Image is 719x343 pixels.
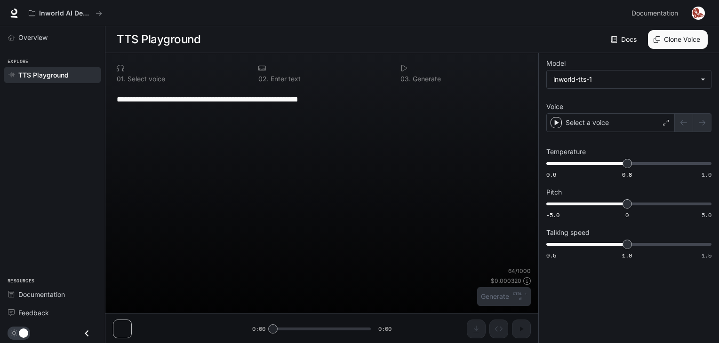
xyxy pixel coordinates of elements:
[546,229,590,236] p: Talking speed
[566,118,609,127] p: Select a voice
[39,9,92,17] p: Inworld AI Demos
[19,327,28,338] span: Dark mode toggle
[547,70,711,88] div: inworld-tts-1
[692,7,705,20] img: User avatar
[546,148,586,155] p: Temperature
[24,4,106,23] button: All workspaces
[269,76,301,82] p: Enter text
[648,30,708,49] button: Clone Voice
[546,211,559,219] span: -5.0
[4,286,101,303] a: Documentation
[546,103,563,110] p: Voice
[117,76,126,82] p: 0 1 .
[76,324,97,343] button: Close drawer
[508,267,531,275] p: 64 / 1000
[400,76,411,82] p: 0 3 .
[546,60,566,67] p: Model
[622,251,632,259] span: 1.0
[4,29,101,46] a: Overview
[18,308,49,318] span: Feedback
[411,76,441,82] p: Generate
[631,8,678,19] span: Documentation
[546,189,562,195] p: Pitch
[622,171,632,179] span: 0.8
[702,171,711,179] span: 1.0
[628,4,685,23] a: Documentation
[18,32,48,42] span: Overview
[4,67,101,83] a: TTS Playground
[702,251,711,259] span: 1.5
[702,211,711,219] span: 5.0
[258,76,269,82] p: 0 2 .
[609,30,640,49] a: Docs
[18,70,69,80] span: TTS Playground
[491,277,521,285] p: $ 0.000320
[546,171,556,179] span: 0.6
[18,289,65,299] span: Documentation
[625,211,629,219] span: 0
[4,304,101,321] a: Feedback
[689,4,708,23] button: User avatar
[126,76,165,82] p: Select voice
[553,75,696,84] div: inworld-tts-1
[546,251,556,259] span: 0.5
[117,30,200,49] h1: TTS Playground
